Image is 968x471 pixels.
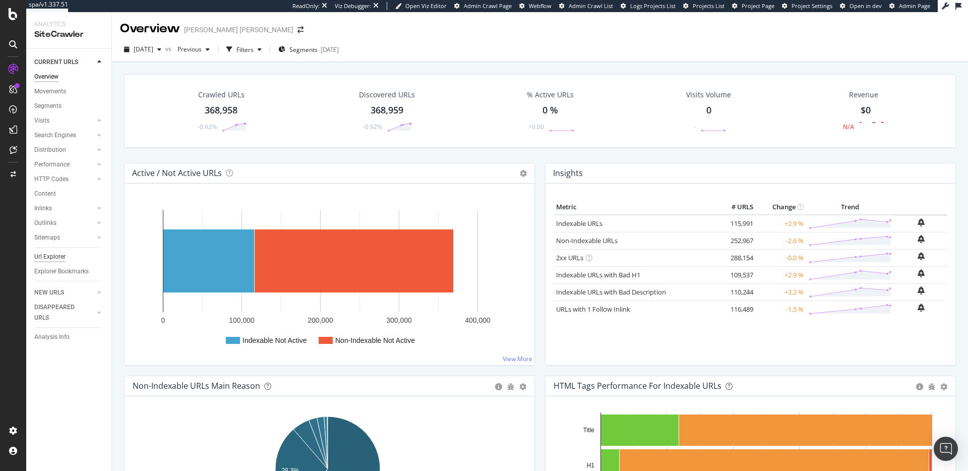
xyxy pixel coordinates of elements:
div: bug [928,383,935,390]
svg: A chart. [133,200,526,357]
a: Project Settings [782,2,832,10]
span: Webflow [529,2,552,10]
div: bell-plus [918,304,925,312]
a: Non-Indexable URLs [556,236,618,245]
td: -1.5 % [756,301,806,318]
a: Visits [34,115,94,126]
div: Outlinks [34,218,56,228]
a: Webflow [519,2,552,10]
span: Segments [289,45,318,54]
td: 115,991 [715,215,756,232]
td: 252,967 [715,232,756,249]
div: arrow-right-arrow-left [297,26,304,33]
td: 109,537 [715,266,756,283]
text: 200,000 [308,316,333,324]
text: 100,000 [229,316,255,324]
div: Inlinks [34,203,52,214]
text: 400,000 [465,316,491,324]
a: Indexable URLs with Bad Description [556,287,666,297]
div: HTML Tags Performance for Indexable URLs [554,381,721,391]
h4: Active / Not Active URLs [132,166,222,180]
div: - [694,123,696,131]
div: Filters [236,45,254,54]
div: [DATE] [321,45,339,54]
div: Crawled URLs [198,90,245,100]
a: Search Engines [34,130,94,141]
span: vs [165,44,173,53]
span: 2025 Sep. 27th [134,45,153,53]
button: Segments[DATE] [274,41,343,57]
span: Admin Crawl List [569,2,613,10]
div: NEW URLS [34,287,64,298]
a: 2xx URLs [556,253,583,262]
div: Visits [34,115,49,126]
div: SiteCrawler [34,29,103,40]
i: Options [520,170,527,177]
div: [PERSON_NAME] [PERSON_NAME] [184,25,293,35]
div: DISAPPEARED URLS [34,302,85,323]
text: 300,000 [386,316,412,324]
a: Outlinks [34,218,94,228]
span: Project Page [742,2,774,10]
div: Analytics [34,20,103,29]
a: Performance [34,159,94,170]
div: 0 % [542,104,558,117]
div: circle-info [495,383,502,390]
div: N/A [843,123,854,131]
div: Segments [34,101,62,111]
div: 0 [706,104,711,117]
div: bell-plus [918,269,925,277]
span: Revenue [849,90,878,100]
div: 368,958 [205,104,237,117]
div: Explorer Bookmarks [34,266,89,277]
a: Admin Crawl Page [454,2,512,10]
button: Previous [173,41,214,57]
h4: Insights [553,166,583,180]
a: NEW URLS [34,287,94,298]
td: +2.9 % [756,215,806,232]
div: bell-plus [918,235,925,243]
div: bell-plus [918,286,925,295]
a: View More [503,355,532,363]
div: gear [940,383,947,390]
text: Non-Indexable Not Active [335,336,415,344]
td: 110,244 [715,283,756,301]
th: Trend [806,200,894,215]
div: % Active URLs [527,90,574,100]
div: bell-plus [918,218,925,226]
div: -0.92% [363,123,382,131]
a: Logs Projects List [621,2,676,10]
button: [DATE] [120,41,165,57]
th: Change [756,200,806,215]
td: +3.2 % [756,283,806,301]
div: Url Explorer [34,252,66,262]
span: Open Viz Editor [405,2,447,10]
div: Non-Indexable URLs Main Reason [133,381,260,391]
text: Indexable Not Active [243,336,307,344]
div: CURRENT URLS [34,57,78,68]
a: Indexable URLs with Bad H1 [556,270,640,279]
a: Movements [34,86,104,97]
text: Title [583,427,595,434]
text: H1 [587,462,595,469]
a: Inlinks [34,203,94,214]
a: Admin Page [889,2,930,10]
td: -0.0 % [756,249,806,266]
div: Viz Debugger: [335,2,371,10]
a: HTTP Codes [34,174,94,185]
span: Projects List [693,2,724,10]
div: Performance [34,159,70,170]
div: Search Engines [34,130,76,141]
a: Overview [34,72,104,82]
div: Discovered URLs [359,90,415,100]
a: Admin Crawl List [559,2,613,10]
div: -0.92% [198,123,217,131]
td: 288,154 [715,249,756,266]
text: 0 [161,316,165,324]
div: Sitemaps [34,232,60,243]
a: URLs with 1 Follow Inlink [556,305,630,314]
span: Previous [173,45,202,53]
span: Project Settings [792,2,832,10]
span: Open in dev [850,2,882,10]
